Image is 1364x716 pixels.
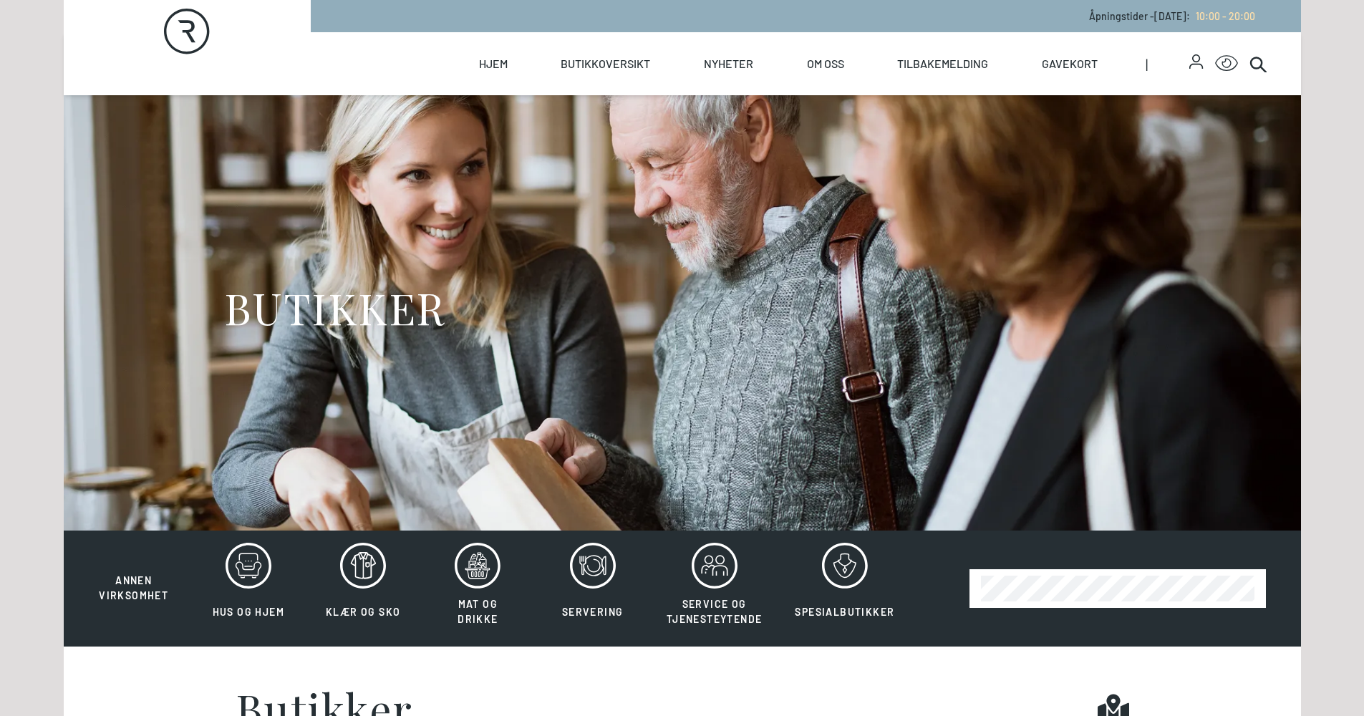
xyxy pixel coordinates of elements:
h1: BUTIKKER [224,281,445,334]
p: Åpningstider - [DATE] : [1089,9,1255,24]
a: Gavekort [1042,32,1098,95]
button: Annen virksomhet [78,542,190,604]
a: Butikkoversikt [561,32,650,95]
span: | [1146,32,1190,95]
span: Annen virksomhet [99,574,168,601]
a: Nyheter [704,32,753,95]
button: Hus og hjem [193,542,304,635]
button: Open Accessibility Menu [1215,52,1238,75]
span: Mat og drikke [458,598,498,625]
button: Klær og sko [307,542,419,635]
button: Servering [537,542,649,635]
a: Tilbakemelding [897,32,988,95]
span: 10:00 - 20:00 [1196,10,1255,22]
a: 10:00 - 20:00 [1190,10,1255,22]
button: Spesialbutikker [780,542,909,635]
button: Mat og drikke [422,542,533,635]
span: Service og tjenesteytende [667,598,763,625]
a: Hjem [479,32,508,95]
button: Service og tjenesteytende [652,542,778,635]
span: Servering [562,606,624,618]
a: Om oss [807,32,844,95]
span: Hus og hjem [213,606,284,618]
span: Spesialbutikker [795,606,894,618]
span: Klær og sko [326,606,400,618]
